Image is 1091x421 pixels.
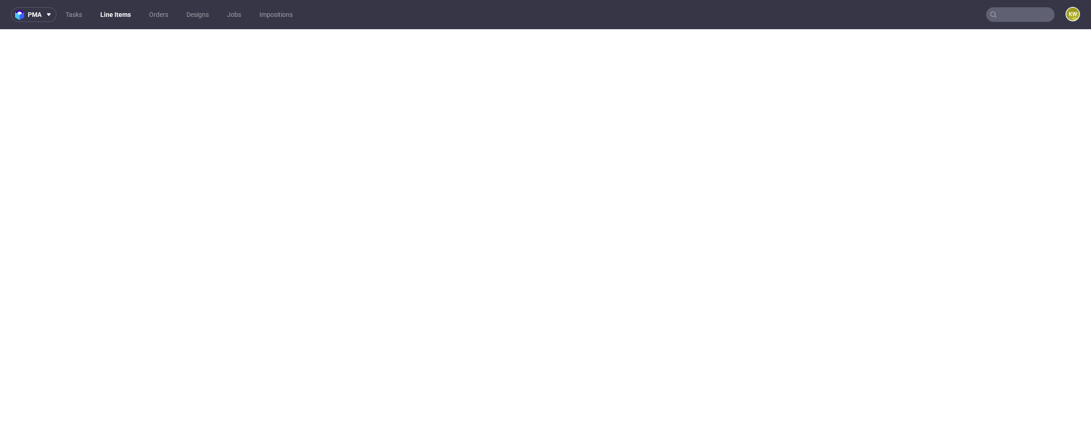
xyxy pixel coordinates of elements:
[254,7,298,22] a: Impositions
[28,11,41,18] span: pma
[222,7,247,22] a: Jobs
[181,7,214,22] a: Designs
[144,7,174,22] a: Orders
[95,7,136,22] a: Line Items
[15,10,28,20] img: logo
[60,7,88,22] a: Tasks
[1066,8,1079,21] figcaption: KW
[11,7,57,22] button: pma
